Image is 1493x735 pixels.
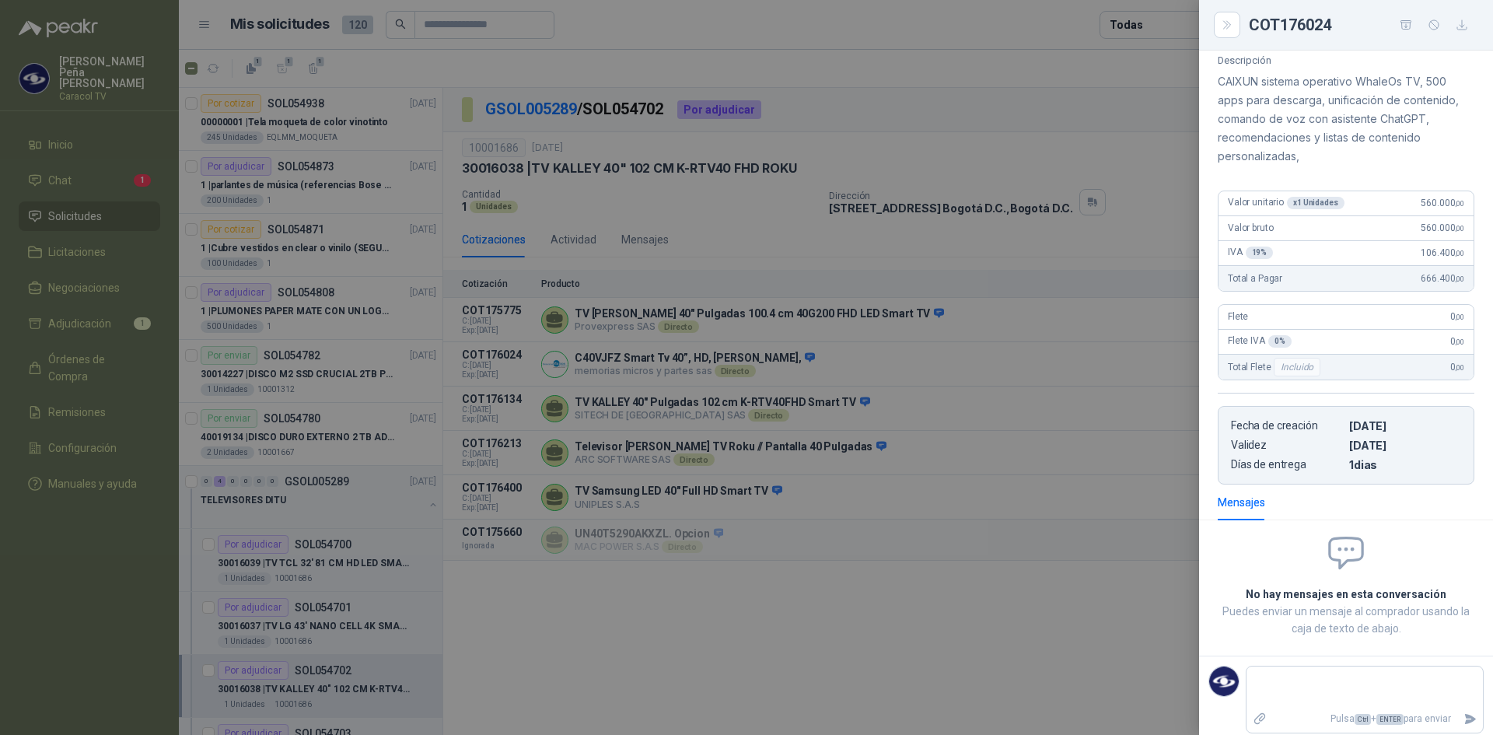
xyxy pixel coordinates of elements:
[1228,197,1344,209] span: Valor unitario
[1355,714,1371,725] span: Ctrl
[1455,313,1464,321] span: ,00
[1455,249,1464,257] span: ,00
[1450,336,1464,347] span: 0
[1455,338,1464,346] span: ,00
[1218,72,1474,166] p: CAIXUN sistema operativo WhaleOs TV, 500 apps para descarga, unificación de contenido, comando de...
[1228,358,1323,376] span: Total Flete
[1349,419,1461,432] p: [DATE]
[1450,311,1464,322] span: 0
[1421,247,1464,258] span: 106.400
[1457,705,1483,733] button: Enviar
[1231,458,1343,471] p: Días de entrega
[1231,419,1343,432] p: Fecha de creación
[1231,439,1343,452] p: Validez
[1421,222,1464,233] span: 560.000
[1228,247,1273,259] span: IVA
[1455,224,1464,233] span: ,00
[1228,222,1273,233] span: Valor bruto
[1268,335,1292,348] div: 0 %
[1246,247,1274,259] div: 19 %
[1455,275,1464,283] span: ,00
[1218,586,1474,603] h2: No hay mensajes en esta conversación
[1450,362,1464,373] span: 0
[1274,358,1320,376] div: Incluido
[1349,458,1461,471] p: 1 dias
[1218,603,1474,637] p: Puedes enviar un mensaje al comprador usando la caja de texto de abajo.
[1455,199,1464,208] span: ,00
[1376,714,1404,725] span: ENTER
[1455,363,1464,372] span: ,00
[1209,667,1239,696] img: Company Logo
[1287,197,1344,209] div: x 1 Unidades
[1218,494,1265,511] div: Mensajes
[1228,273,1282,284] span: Total a Pagar
[1246,705,1273,733] label: Adjuntar archivos
[1421,198,1464,208] span: 560.000
[1349,439,1461,452] p: [DATE]
[1249,12,1474,37] div: COT176024
[1228,311,1248,322] span: Flete
[1218,16,1236,34] button: Close
[1421,273,1464,284] span: 666.400
[1218,54,1474,66] p: Descripción
[1273,705,1458,733] p: Pulsa + para enviar
[1228,335,1292,348] span: Flete IVA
